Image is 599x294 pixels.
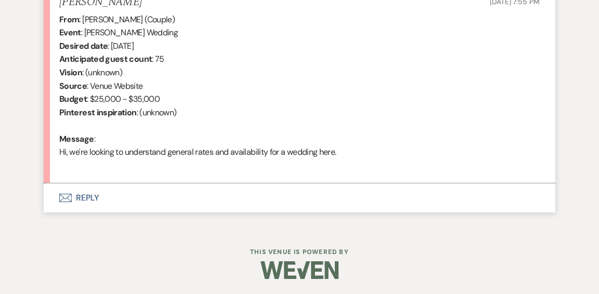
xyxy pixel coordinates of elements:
[44,183,555,212] button: Reply
[59,67,82,78] b: Vision
[59,133,94,144] b: Message
[261,252,338,288] img: Weven Logo
[59,14,79,25] b: From
[59,13,540,172] div: : [PERSON_NAME] (Couple) : [PERSON_NAME] Wedding : [DATE] : 75 : (unknown) : Venue Website : $25,...
[59,27,81,38] b: Event
[59,107,137,118] b: Pinterest inspiration
[59,54,152,64] b: Anticipated guest count
[59,41,108,51] b: Desired date
[59,81,87,91] b: Source
[59,93,87,104] b: Budget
